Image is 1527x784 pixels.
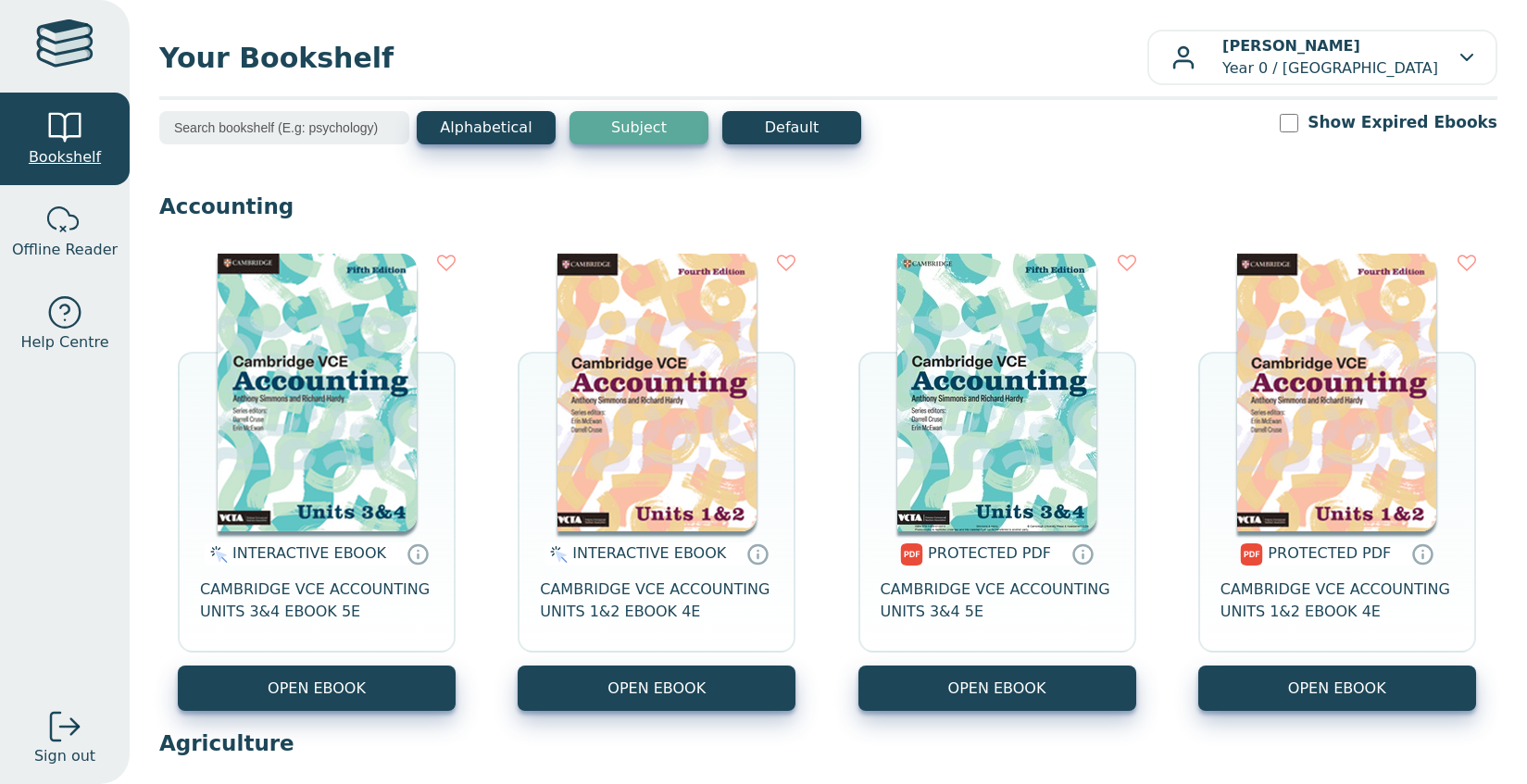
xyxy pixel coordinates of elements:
img: interactive.svg [544,543,568,566]
img: pdf.svg [1240,543,1263,566]
img: ecea4a95-1e34-4af9-b5be-3ed295647f67.jpg [897,254,1096,531]
b: [PERSON_NAME] [1222,37,1360,55]
span: PROTECTED PDF [928,544,1051,562]
a: Interactive eBooks are accessed online via the publisher’s portal. They contain interactive resou... [746,542,769,565]
span: Your Bookshelf [159,37,1147,79]
img: interactive.svg [205,543,228,566]
img: 29759c83-e070-4f21-9f19-1166b690db6d.png [557,254,757,531]
button: OPEN EBOOK [178,666,456,711]
label: Show Expired Ebooks [1308,111,1497,134]
a: Protected PDFs cannot be printed, copied or shared. They can be accessed online through Education... [1071,542,1094,565]
button: Alphabetical [417,111,556,144]
a: OPEN EBOOK [1198,666,1476,711]
span: CAMBRIDGE VCE ACCOUNTING UNITS 3&4 5E [881,579,1114,623]
button: Default [722,111,861,144]
p: Agriculture [159,729,1497,757]
a: OPEN EBOOK [858,666,1136,711]
button: [PERSON_NAME]Year 0 / [GEOGRAPHIC_DATA] [1147,30,1497,85]
p: Accounting [159,193,1497,220]
img: 2e88cb99-fd25-49f9-b66b-025f91f815bc.png [1237,254,1436,531]
span: INTERACTIVE EBOOK [572,544,726,562]
span: Sign out [34,745,95,767]
p: Year 0 / [GEOGRAPHIC_DATA] [1222,35,1438,80]
a: Protected PDFs cannot be printed, copied or shared. They can be accessed online through Education... [1411,542,1433,565]
span: Bookshelf [29,146,101,168]
a: Interactive eBooks are accessed online via the publisher’s portal. They contain interactive resou... [407,542,429,565]
span: Help Centre [20,331,108,354]
span: CAMBRIDGE VCE ACCOUNTING UNITS 1&2 EBOOK 4E [540,579,773,623]
span: PROTECTED PDF [1268,544,1391,562]
img: pdf.svg [900,543,923,566]
span: INTERACTIVE EBOOK [232,544,386,562]
button: OPEN EBOOK [518,666,795,711]
button: Subject [569,111,708,144]
span: Offline Reader [12,239,118,261]
input: Search bookshelf (E.g: psychology) [159,111,409,144]
span: CAMBRIDGE VCE ACCOUNTING UNITS 3&4 EBOOK 5E [200,579,433,623]
span: CAMBRIDGE VCE ACCOUNTING UNITS 1&2 EBOOK 4E [1220,579,1454,623]
img: 9b943811-b23c-464a-9ad8-56760a92c0c1.png [218,254,417,531]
